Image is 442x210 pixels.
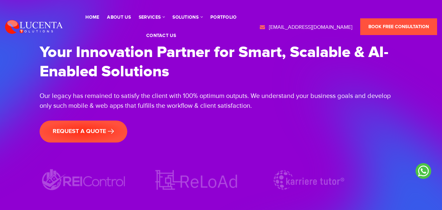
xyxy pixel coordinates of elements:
[210,15,237,20] a: portfolio
[139,15,165,20] a: services
[5,19,63,34] img: Lucenta Solutions
[40,91,403,111] div: Our legacy has remained to satisfy the client with 100% optimum outputs. We understand your busin...
[53,128,114,135] span: request a quote
[152,167,240,193] img: ReLoAd
[146,33,176,38] a: contact us
[368,24,429,29] span: Book Free Consultation
[172,15,203,20] a: solutions
[40,43,403,81] h1: Your Innovation Partner for Smart, Scalable & AI-Enabled Solutions
[85,15,99,20] a: Home
[40,121,127,143] a: request a quote
[360,18,437,35] a: Book Free Consultation
[259,24,352,31] a: [EMAIL_ADDRESS][DOMAIN_NAME]
[107,15,131,20] a: About Us
[265,167,353,193] img: Karriere tutor
[108,129,114,134] img: banner-arrow.png
[40,167,128,193] img: REIControl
